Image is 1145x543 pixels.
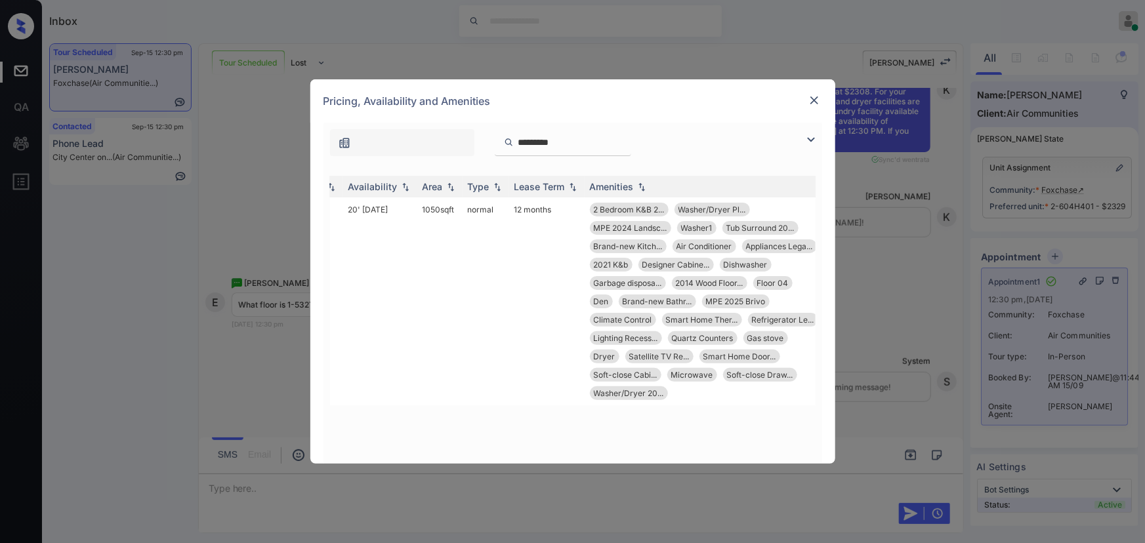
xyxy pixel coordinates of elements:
span: 2 Bedroom K&B 2... [594,205,665,214]
span: MPE 2024 Landsc... [594,223,667,233]
td: 20' [DATE] [343,197,417,405]
div: Availability [348,181,398,192]
img: sorting [399,182,412,191]
span: Floor 04 [757,278,789,288]
span: Microwave [671,370,713,380]
span: Satellite TV Re... [629,352,690,361]
span: Dryer [594,352,615,361]
div: Pricing, Availability and Amenities [310,79,835,123]
span: Soft-close Draw... [727,370,793,380]
img: close [808,94,821,107]
img: icon-zuma [338,136,351,150]
img: sorting [491,182,504,191]
img: icon-zuma [803,132,819,148]
span: Designer Cabine... [642,260,710,270]
div: Area [423,181,443,192]
img: icon-zuma [504,136,514,148]
div: Type [468,181,489,192]
span: Smart Home Ther... [666,315,738,325]
span: Washer/Dryer Pl... [678,205,746,214]
img: sorting [325,182,338,191]
img: sorting [566,182,579,191]
span: Soft-close Cabi... [594,370,657,380]
span: Quartz Counters [672,333,734,343]
td: normal [463,197,509,405]
span: Climate Control [594,315,652,325]
span: MPE 2025 Brivo [706,296,766,306]
img: sorting [444,182,457,191]
span: Appliances Lega... [746,241,813,251]
span: 2014 Wood Floor... [676,278,743,288]
span: Smart Home Door... [703,352,776,361]
span: Washer1 [681,223,713,233]
span: Dishwasher [724,260,768,270]
span: Garbage disposa... [594,278,662,288]
span: Gas stove [747,333,784,343]
img: sorting [635,182,648,191]
span: Tub Surround 20... [726,223,795,233]
span: Air Conditioner [677,241,732,251]
td: 12 months [509,197,585,405]
td: 1050 sqft [417,197,463,405]
span: Washer/Dryer 20... [594,388,664,398]
span: 2021 K&b [594,260,629,270]
span: Lighting Recess... [594,333,658,343]
span: Refrigerator Le... [752,315,814,325]
div: Lease Term [514,181,565,192]
span: Brand-new Kitch... [594,241,663,251]
span: Den [594,296,609,306]
span: Brand-new Bathr... [623,296,692,306]
div: Amenities [590,181,634,192]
